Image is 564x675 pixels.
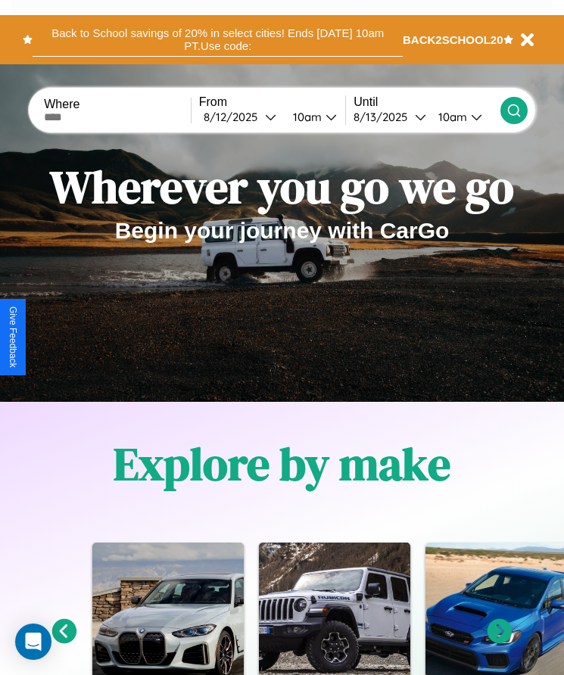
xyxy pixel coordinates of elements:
[15,624,51,660] div: Open Intercom Messenger
[204,110,265,124] div: 8 / 12 / 2025
[285,110,326,124] div: 10am
[426,109,500,125] button: 10am
[114,433,450,495] h1: Explore by make
[431,110,471,124] div: 10am
[199,109,281,125] button: 8/12/2025
[33,23,403,57] button: Back to School savings of 20% in select cities! Ends [DATE] 10am PT.Use code:
[44,98,191,111] label: Where
[354,95,500,109] label: Until
[354,110,415,124] div: 8 / 13 / 2025
[199,95,346,109] label: From
[8,306,18,368] div: Give Feedback
[281,109,346,125] button: 10am
[403,33,503,46] b: BACK2SCHOOL20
